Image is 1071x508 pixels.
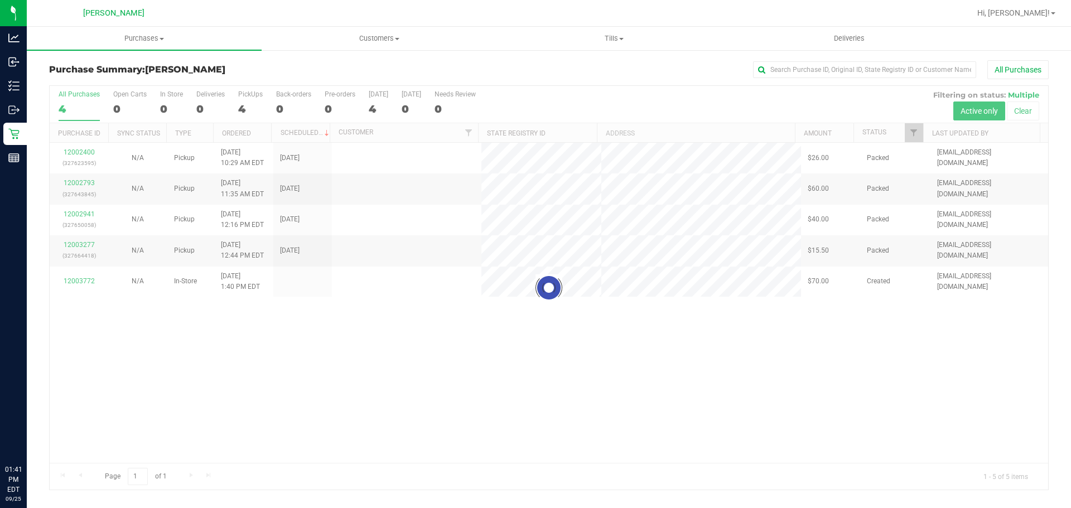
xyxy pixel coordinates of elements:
span: Deliveries [819,33,880,43]
a: Customers [262,27,496,50]
inline-svg: Outbound [8,104,20,115]
span: Purchases [27,33,262,43]
span: Customers [262,33,496,43]
iframe: Resource center [11,419,45,452]
a: Purchases [27,27,262,50]
input: Search Purchase ID, Original ID, State Registry ID or Customer Name... [753,61,976,78]
inline-svg: Retail [8,128,20,139]
button: All Purchases [987,60,1049,79]
span: [PERSON_NAME] [145,64,225,75]
p: 01:41 PM EDT [5,465,22,495]
span: [PERSON_NAME] [83,8,144,18]
inline-svg: Inventory [8,80,20,91]
inline-svg: Analytics [8,32,20,43]
inline-svg: Inbound [8,56,20,67]
span: Hi, [PERSON_NAME]! [977,8,1050,17]
h3: Purchase Summary: [49,65,382,75]
a: Tills [496,27,731,50]
span: Tills [497,33,731,43]
inline-svg: Reports [8,152,20,163]
a: Deliveries [732,27,967,50]
p: 09/25 [5,495,22,503]
iframe: Resource center unread badge [33,417,46,430]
